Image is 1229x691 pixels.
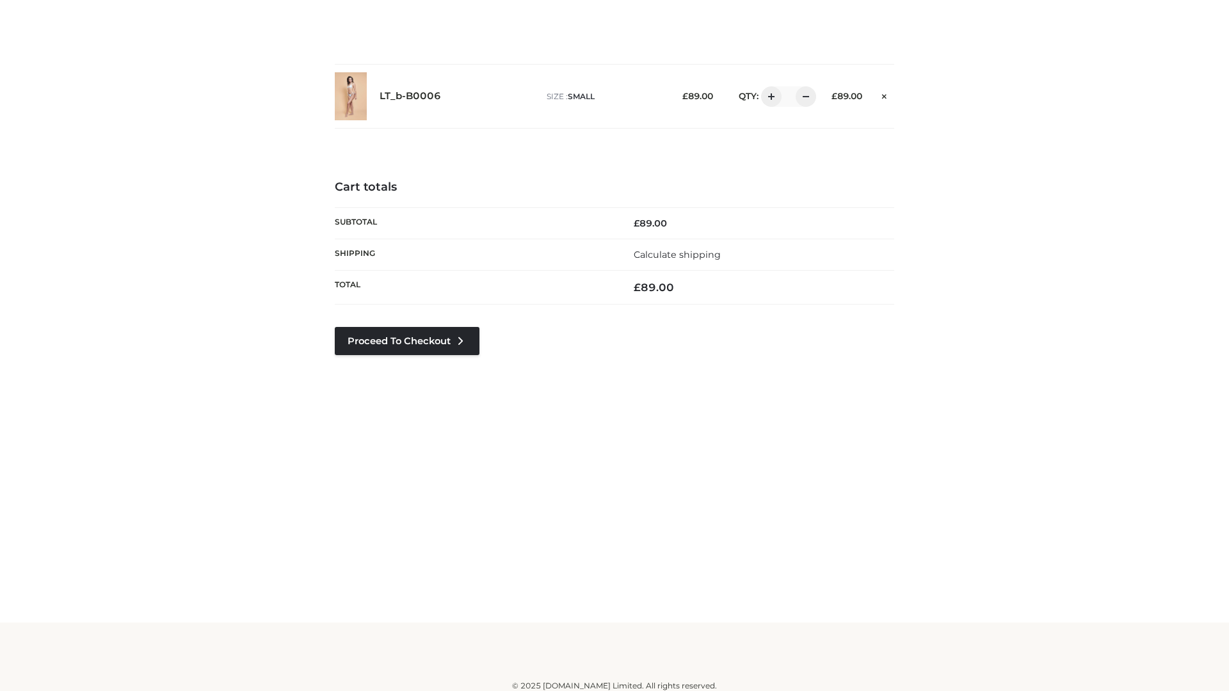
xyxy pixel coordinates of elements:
span: £ [831,91,837,101]
img: LT_b-B0006 - SMALL [335,72,367,120]
span: £ [682,91,688,101]
a: Proceed to Checkout [335,327,479,355]
span: SMALL [568,91,595,101]
th: Shipping [335,239,614,270]
th: Subtotal [335,207,614,239]
span: £ [634,281,641,294]
a: LT_b-B0006 [380,90,441,102]
div: QTY: [726,86,812,107]
h4: Cart totals [335,180,894,195]
bdi: 89.00 [634,218,667,229]
p: size : [547,91,663,102]
a: Remove this item [875,86,894,103]
bdi: 89.00 [634,281,674,294]
span: £ [634,218,639,229]
bdi: 89.00 [682,91,713,101]
bdi: 89.00 [831,91,862,101]
th: Total [335,271,614,305]
a: Calculate shipping [634,249,721,260]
